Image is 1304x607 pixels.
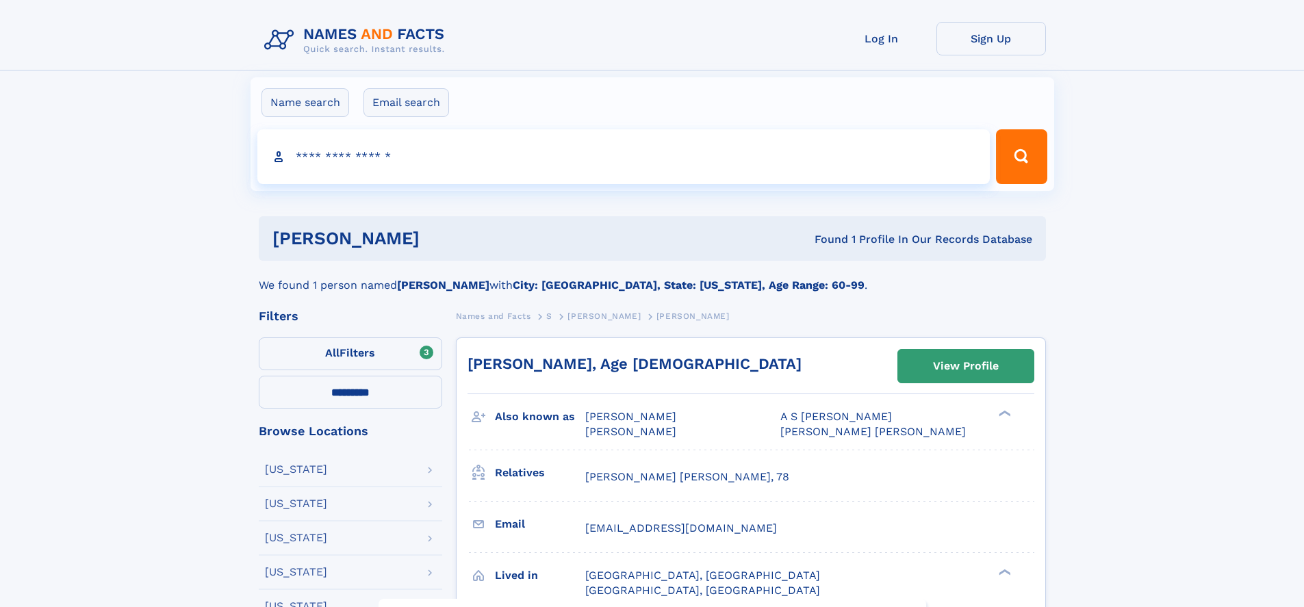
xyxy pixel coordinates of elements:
[780,410,892,423] span: A S [PERSON_NAME]
[567,311,641,321] span: [PERSON_NAME]
[936,22,1046,55] a: Sign Up
[495,405,585,428] h3: Also known as
[567,307,641,324] a: [PERSON_NAME]
[257,129,990,184] input: search input
[898,350,1034,383] a: View Profile
[585,410,676,423] span: [PERSON_NAME]
[261,88,349,117] label: Name search
[996,129,1047,184] button: Search Button
[585,425,676,438] span: [PERSON_NAME]
[495,461,585,485] h3: Relatives
[495,564,585,587] h3: Lived in
[546,311,552,321] span: S
[585,521,777,534] span: [EMAIL_ADDRESS][DOMAIN_NAME]
[617,232,1032,247] div: Found 1 Profile In Our Records Database
[933,350,999,382] div: View Profile
[995,567,1012,576] div: ❯
[259,22,456,59] img: Logo Names and Facts
[546,307,552,324] a: S
[456,307,531,324] a: Names and Facts
[259,261,1046,294] div: We found 1 person named with .
[585,584,820,597] span: [GEOGRAPHIC_DATA], [GEOGRAPHIC_DATA]
[259,337,442,370] label: Filters
[827,22,936,55] a: Log In
[265,567,327,578] div: [US_STATE]
[495,513,585,536] h3: Email
[585,469,789,485] a: [PERSON_NAME] [PERSON_NAME], 78
[265,498,327,509] div: [US_STATE]
[995,409,1012,418] div: ❯
[272,230,617,247] h1: [PERSON_NAME]
[259,425,442,437] div: Browse Locations
[325,346,340,359] span: All
[656,311,730,321] span: [PERSON_NAME]
[513,279,865,292] b: City: [GEOGRAPHIC_DATA], State: [US_STATE], Age Range: 60-99
[585,569,820,582] span: [GEOGRAPHIC_DATA], [GEOGRAPHIC_DATA]
[265,532,327,543] div: [US_STATE]
[363,88,449,117] label: Email search
[397,279,489,292] b: [PERSON_NAME]
[780,425,966,438] span: [PERSON_NAME] [PERSON_NAME]
[259,310,442,322] div: Filters
[468,355,802,372] a: [PERSON_NAME], Age [DEMOGRAPHIC_DATA]
[265,464,327,475] div: [US_STATE]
